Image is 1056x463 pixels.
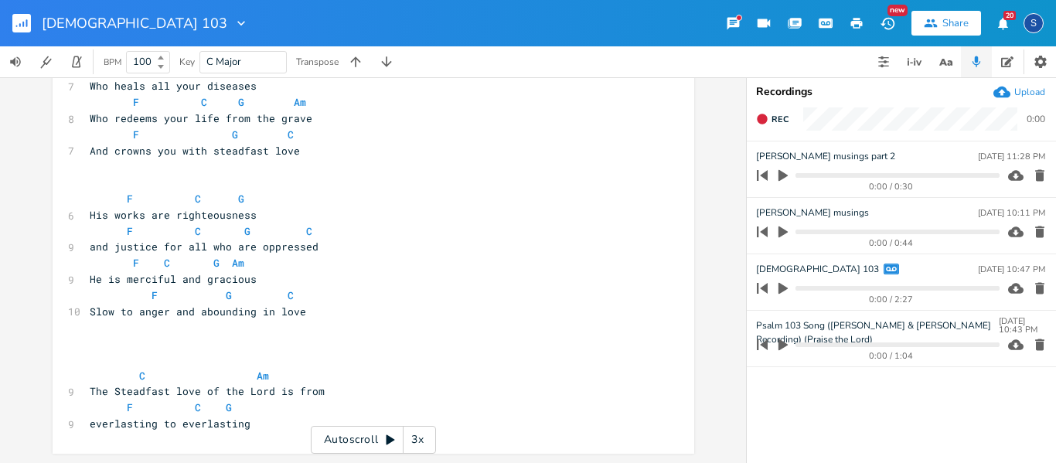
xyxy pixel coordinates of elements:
[90,79,257,93] span: Who heals all your diseases
[226,400,232,414] span: G
[244,224,250,238] span: G
[164,256,170,270] span: C
[978,265,1045,274] div: [DATE] 10:47 PM
[257,369,269,383] span: Am
[942,16,969,30] div: Share
[756,149,895,164] span: [PERSON_NAME] musings part 2
[90,240,319,254] span: and justice for all who are oppressed
[90,111,312,125] span: Who redeems your life from the grave
[756,262,879,277] span: [DEMOGRAPHIC_DATA] 103
[978,209,1045,217] div: [DATE] 10:11 PM
[783,182,1000,191] div: 0:00 / 0:30
[201,95,207,109] span: C
[288,128,294,141] span: C
[90,208,257,222] span: His works are righteousness
[1024,13,1044,33] div: sarahames11
[288,288,294,302] span: C
[206,55,241,69] span: C Major
[127,224,133,238] span: F
[238,95,244,109] span: G
[213,256,220,270] span: G
[1003,11,1016,20] div: 20
[294,95,306,109] span: Am
[104,58,121,66] div: BPM
[139,369,145,383] span: C
[90,384,325,398] span: The Steadfast love of the Lord is from
[296,57,339,66] div: Transpose
[404,426,431,454] div: 3x
[133,95,139,109] span: F
[195,224,201,238] span: C
[987,9,1018,37] button: 20
[42,16,227,30] span: [DEMOGRAPHIC_DATA] 103
[90,305,306,318] span: Slow to anger and abounding in love
[232,256,244,270] span: Am
[226,288,232,302] span: G
[756,87,1047,97] div: Recordings
[90,272,257,286] span: He is merciful and gracious
[133,128,139,141] span: F
[1024,5,1044,41] button: S
[311,426,436,454] div: Autoscroll
[195,192,201,206] span: C
[127,192,133,206] span: F
[887,5,908,16] div: New
[993,83,1045,100] button: Upload
[152,288,158,302] span: F
[756,206,869,220] span: [PERSON_NAME] musings
[978,152,1045,161] div: [DATE] 11:28 PM
[783,239,1000,247] div: 0:00 / 0:44
[999,317,1045,334] div: [DATE] 10:43 PM
[195,400,201,414] span: C
[783,295,1000,304] div: 0:00 / 2:27
[232,128,238,141] span: G
[772,114,789,125] span: Rec
[238,192,244,206] span: G
[756,318,999,333] span: Psalm 103 Song ([PERSON_NAME] & [PERSON_NAME] Recording) (Praise the Lord)
[783,352,1000,360] div: 0:00 / 1:04
[133,256,139,270] span: F
[1027,114,1045,124] div: 0:00
[750,107,795,131] button: Rec
[90,144,300,158] span: And crowns you with steadfast love
[872,9,903,37] button: New
[179,57,195,66] div: Key
[90,417,250,431] span: everlasting to everlasting
[306,224,312,238] span: C
[127,400,133,414] span: F
[911,11,981,36] button: Share
[1014,86,1045,98] div: Upload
